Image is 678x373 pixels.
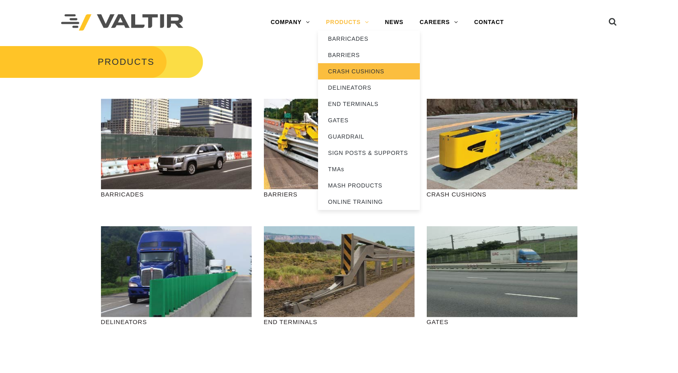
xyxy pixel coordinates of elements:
[427,190,577,199] p: CRASH CUSHIONS
[263,14,318,31] a: COMPANY
[318,63,420,79] a: CRASH CUSHIONS
[318,112,420,128] a: GATES
[318,31,420,47] a: BARRICADES
[318,47,420,63] a: BARRIERS
[264,190,415,199] p: BARRIERS
[412,14,466,31] a: CAREERS
[318,96,420,112] a: END TERMINALS
[318,177,420,194] a: MASH PRODUCTS
[427,317,577,327] p: GATES
[264,317,415,327] p: END TERMINALS
[318,145,420,161] a: SIGN POSTS & SUPPORTS
[101,190,252,199] p: BARRICADES
[466,14,512,31] a: CONTACT
[61,14,183,31] img: Valtir
[101,317,252,327] p: DELINEATORS
[318,14,377,31] a: PRODUCTS
[377,14,411,31] a: NEWS
[318,128,420,145] a: GUARDRAIL
[318,161,420,177] a: TMAs
[318,194,420,210] a: ONLINE TRAINING
[318,79,420,96] a: DELINEATORS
